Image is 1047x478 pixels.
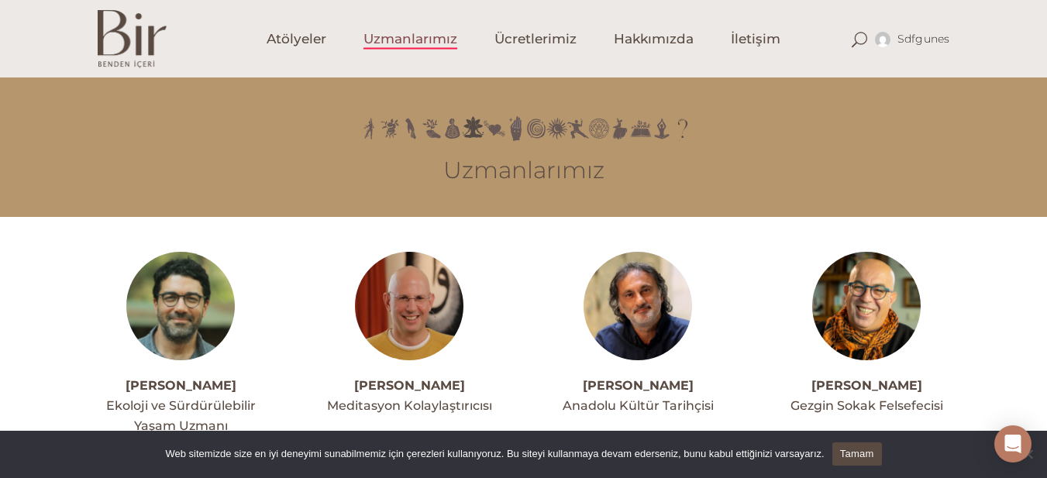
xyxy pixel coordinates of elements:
span: İletişim [731,30,780,48]
span: Meditasyon Kolaylaştırıcısı [327,398,492,413]
span: Anadolu Kültür Tarihçisi [563,398,714,413]
h3: Uzmanlarımız [98,156,950,184]
a: [PERSON_NAME] [126,378,236,393]
div: Open Intercom Messenger [994,425,1032,463]
img: meditasyon-ahmet-1-300x300.jpg [355,252,463,360]
img: alinakiprofil--300x300.jpg [812,252,921,360]
span: Uzmanlarımız [363,30,457,48]
span: Ücretlerimiz [494,30,577,48]
a: [PERSON_NAME] [354,378,465,393]
a: Tamam [832,442,882,466]
img: Ali_Canip_Olgunlu_003_copy-300x300.jpg [584,252,692,360]
span: Hakkımızda [614,30,694,48]
span: sdfgunes [897,32,950,46]
span: Ekoloji ve Sürdürülebilir Yaşam Uzmanı [106,398,256,433]
a: [PERSON_NAME] [583,378,694,393]
span: Gezgin Sokak Felsefecisi [790,398,943,413]
img: ahmetacarprofil--300x300.jpg [126,252,235,360]
a: [PERSON_NAME] [811,378,922,393]
span: Web sitemizde size en iyi deneyimi sunabilmemiz için çerezleri kullanıyoruz. Bu siteyi kullanmaya... [165,446,824,462]
span: Atölyeler [267,30,326,48]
